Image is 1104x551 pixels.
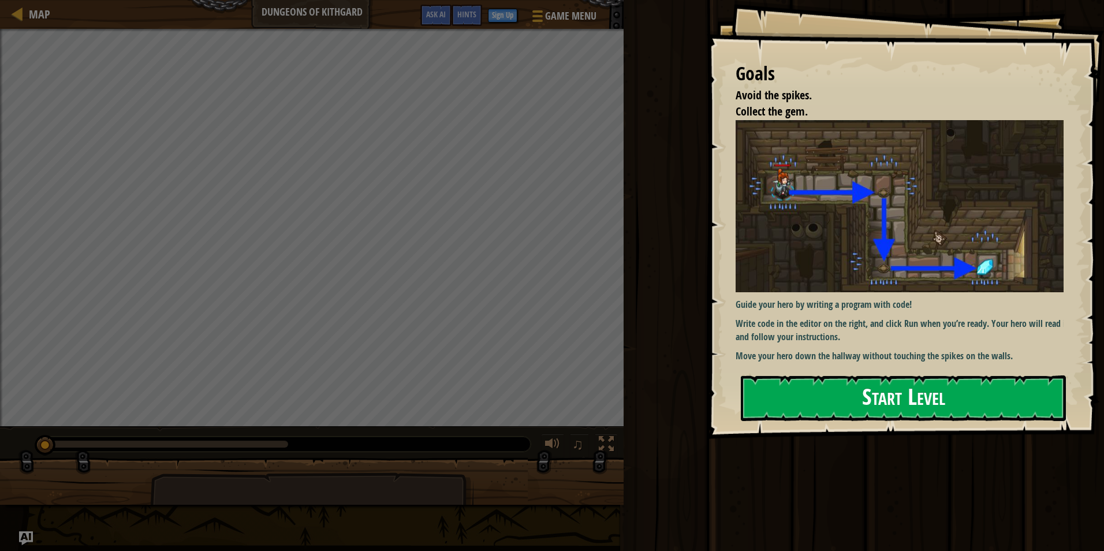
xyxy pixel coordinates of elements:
button: Ask AI [420,5,452,26]
button: Sign Up [488,9,517,23]
button: Ask AI [19,531,33,545]
p: Guide your hero by writing a program with code! [736,298,1072,311]
span: Map [29,6,50,22]
button: ♫ [570,434,590,457]
span: Game Menu [545,9,596,24]
li: Collect the gem. [721,103,1061,120]
span: Ask AI [426,9,446,20]
a: Map [23,6,50,22]
span: Hints [457,9,476,20]
button: Game Menu [523,5,603,32]
span: ♫ [572,435,584,453]
div: Goals [736,61,1064,87]
span: Avoid the spikes. [736,87,812,103]
button: Adjust volume [541,434,564,457]
p: Write code in the editor on the right, and click Run when you’re ready. Your hero will read it an... [736,317,1072,344]
button: Toggle fullscreen [595,434,618,457]
li: Avoid the spikes. [721,87,1061,104]
p: Move your hero down the hallway without touching the spikes on the walls. [736,349,1072,363]
button: Start Level [741,375,1066,421]
img: Dungeons of kithgard [736,120,1072,293]
span: Collect the gem. [736,103,808,119]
